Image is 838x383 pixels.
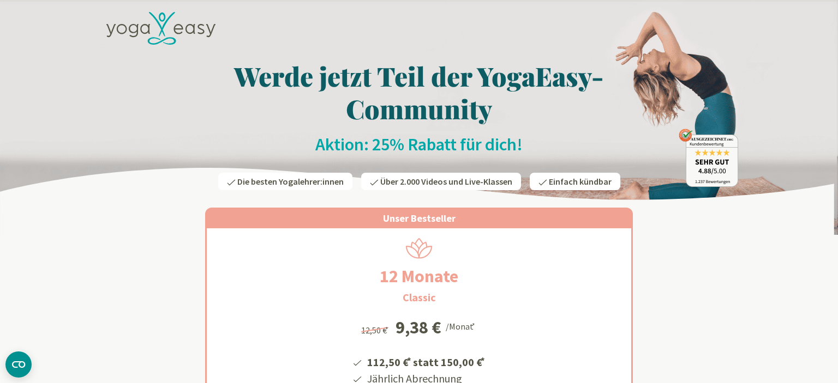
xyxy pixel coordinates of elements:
h2: Aktion: 25% Rabatt für dich! [100,133,738,155]
li: 112,50 € statt 150,00 € [366,352,487,370]
button: CMP-Widget öffnen [5,351,32,378]
h1: Werde jetzt Teil der YogaEasy-Community [100,59,738,125]
span: Die besten Yogalehrer:innen [237,176,344,187]
span: 12,50 € [361,325,390,336]
h2: 12 Monate [354,263,484,289]
span: Unser Bestseller [383,212,456,224]
h3: Classic [403,289,436,306]
div: /Monat [446,319,477,333]
div: 9,38 € [396,319,441,336]
img: ausgezeichnet_badge.png [679,129,738,187]
span: Einfach kündbar [549,176,612,187]
span: Über 2.000 Videos und Live-Klassen [380,176,512,187]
